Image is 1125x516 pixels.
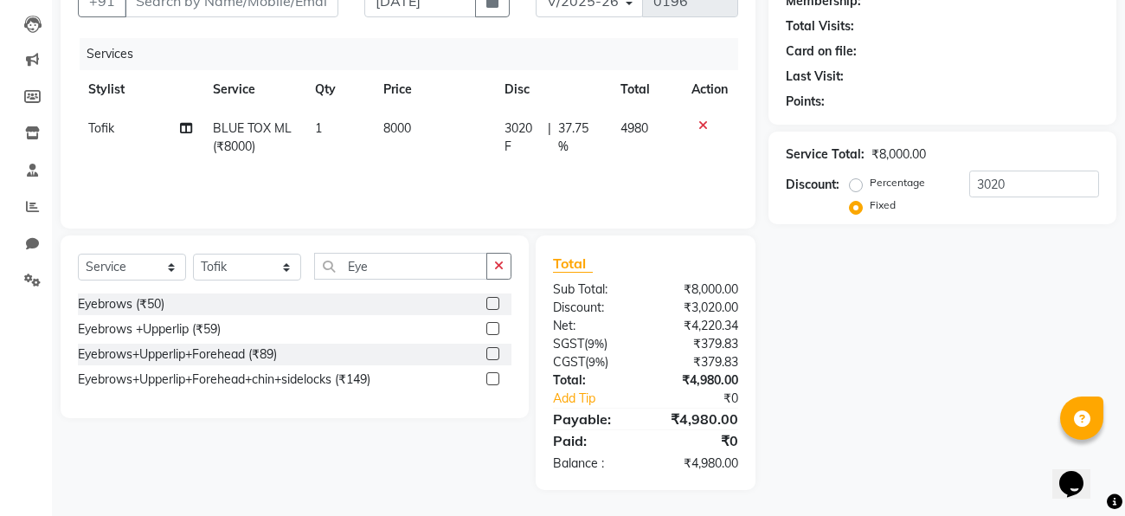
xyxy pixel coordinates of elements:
div: ( ) [540,353,646,371]
span: BLUE TOX ML (₹8000) [213,120,292,154]
div: Paid: [540,430,646,451]
th: Service [202,70,305,109]
div: Eyebrows +Upperlip (₹59) [78,320,221,339]
th: Disc [494,70,610,109]
label: Percentage [870,175,925,190]
div: Discount: [540,299,646,317]
div: Card on file: [786,42,857,61]
th: Total [610,70,682,109]
div: ₹8,000.00 [871,145,926,164]
div: ₹4,980.00 [646,371,751,390]
div: ₹3,020.00 [646,299,751,317]
div: Total Visits: [786,17,854,35]
iframe: chat widget [1052,447,1108,499]
div: Payable: [540,409,646,429]
div: Net: [540,317,646,335]
div: Total: [540,371,646,390]
div: Eyebrows+Upperlip+Forehead+chin+sidelocks (₹149) [78,371,370,389]
div: ( ) [540,335,646,353]
div: Balance : [540,455,646,473]
div: Discount: [786,176,839,194]
div: ₹379.83 [646,335,751,353]
span: Total [553,255,593,273]
div: ₹379.83 [646,353,751,371]
span: | [548,119,551,156]
th: Qty [305,70,372,109]
th: Price [373,70,494,109]
div: ₹8,000.00 [646,281,751,299]
div: ₹0 [663,390,751,408]
input: Search or Scan [314,253,487,280]
span: 9% [588,355,605,369]
div: Points: [786,93,825,111]
span: CGST [553,354,585,370]
span: 1 [315,120,322,136]
span: 8000 [383,120,411,136]
div: Services [80,38,751,70]
th: Stylist [78,70,202,109]
a: Add Tip [540,390,664,408]
span: 37.75 % [558,119,600,156]
div: ₹0 [646,430,751,451]
span: SGST [553,336,584,352]
label: Fixed [870,197,896,213]
div: Service Total: [786,145,865,164]
div: Eyebrows+Upperlip+Forehead (₹89) [78,345,277,364]
div: ₹4,980.00 [646,455,751,473]
span: Tofik [88,120,114,136]
span: 4980 [620,120,648,136]
div: Eyebrows (₹50) [78,295,164,313]
span: 3020 F [505,119,541,156]
div: Last Visit: [786,68,844,86]
span: 9% [588,337,604,351]
th: Action [681,70,738,109]
div: Sub Total: [540,281,646,299]
div: ₹4,220.34 [646,317,751,335]
div: ₹4,980.00 [646,409,751,429]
